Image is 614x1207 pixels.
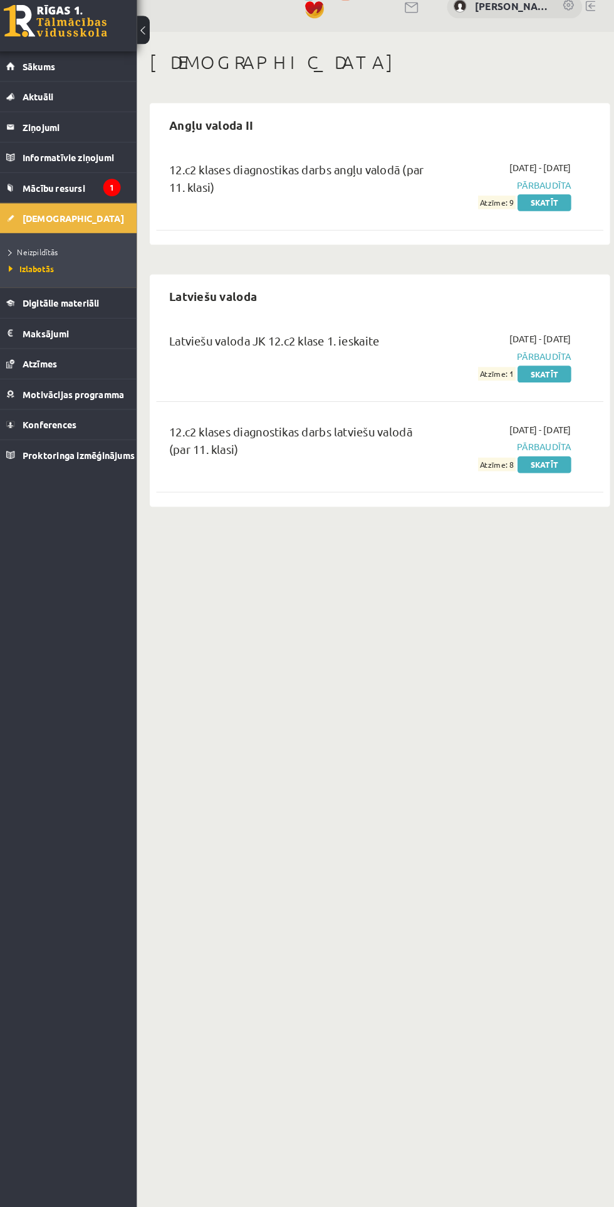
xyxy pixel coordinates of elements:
[32,326,127,355] legend: Maksājumi
[447,356,564,369] span: Pārbaudīta
[16,97,127,125] a: Aktuāli
[356,5,364,15] span: xp
[301,5,318,18] span: 210
[504,339,564,352] span: [DATE] - [DATE]
[19,273,63,283] span: Izlabotās
[162,290,272,319] h2: Latviešu valoda
[301,5,330,15] a: 210 mP
[19,256,66,266] span: Neizpildītās
[504,173,564,186] span: [DATE] - [DATE]
[32,76,64,87] span: Sākums
[32,453,141,464] span: Proktoringa izmēģinājums
[32,223,130,235] span: [DEMOGRAPHIC_DATA]
[450,17,462,29] img: Tuong Khang Nguyen
[32,394,131,405] span: Motivācijas programma
[16,297,127,325] a: Digitālie materiāli
[16,444,127,473] a: Proktoringa izmēģinājums
[16,414,127,443] a: Konferences
[32,194,93,205] span: Mācību resursi
[474,207,510,220] span: Atzīme: 9
[174,427,428,467] div: 12.c2 klases diagnostikas darbs latviešu valodā (par 11. klasi)
[474,461,510,474] span: Atzīme: 8
[16,385,127,414] a: Motivācijas programma
[19,256,130,267] a: Neizpildītās
[32,155,127,184] legend: Informatīvie ziņojumi
[162,124,268,153] h2: Angļu valoda II
[174,173,428,213] div: 12.c2 klases diagnostikas darbs angļu valodā (par 11. klasi)
[32,126,127,155] legend: Ziņojumi
[110,191,127,208] i: 1
[512,372,564,388] a: Skatīt
[16,214,127,243] a: [DEMOGRAPHIC_DATA]
[16,356,127,384] a: Atzīmes
[512,460,564,476] a: Skatīt
[16,67,127,96] a: Sākums
[174,339,428,362] div: Latviešu valoda JK 12.c2 klase 1. ieskaite
[447,444,564,457] span: Pārbaudīta
[16,326,127,355] a: Maksājumi
[504,427,564,440] span: [DATE] - [DATE]
[32,364,66,376] span: Atzīmes
[14,22,114,53] a: Rīgas 1. Tālmācības vidusskola
[474,373,510,386] span: Atzīme: 1
[32,105,62,117] span: Aktuāli
[32,423,85,435] span: Konferences
[336,5,354,18] span: 157
[471,16,543,31] a: [PERSON_NAME]
[512,206,564,222] a: Skatīt
[320,5,330,15] span: mP
[19,272,130,283] a: Izlabotās
[16,155,127,184] a: Informatīvie ziņojumi1
[16,185,127,214] a: Mācību resursi
[155,67,601,88] h1: [DEMOGRAPHIC_DATA]
[447,190,564,203] span: Pārbaudīta
[336,5,370,15] a: 157 xp
[16,126,127,155] a: Ziņojumi
[32,305,107,317] span: Digitālie materiāli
